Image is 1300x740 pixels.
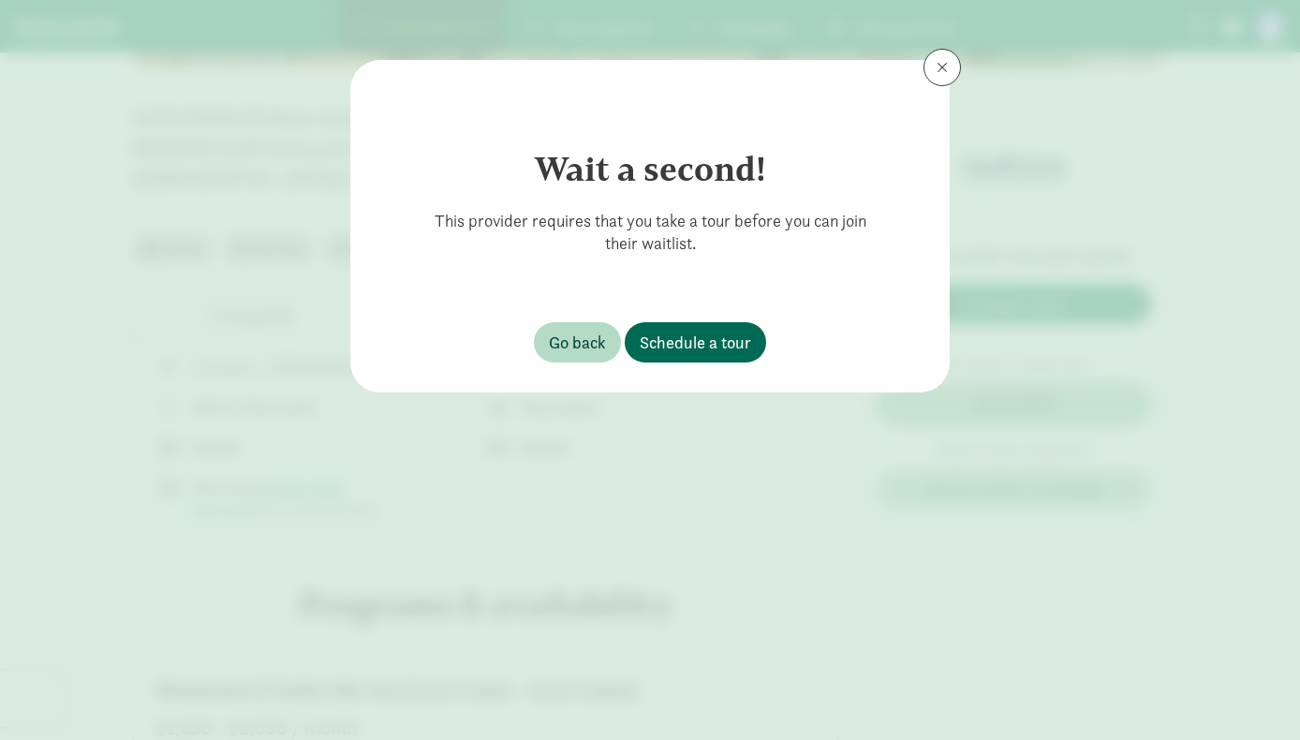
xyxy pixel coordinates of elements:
[534,322,621,363] button: Go back
[549,330,606,355] span: Go back
[625,322,766,363] button: Schedule a tour
[640,330,751,355] span: Schedule a tour
[394,195,906,255] p: This provider requires that you take a tour before you can join their waitlist.
[394,150,906,187] h3: Wait a second!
